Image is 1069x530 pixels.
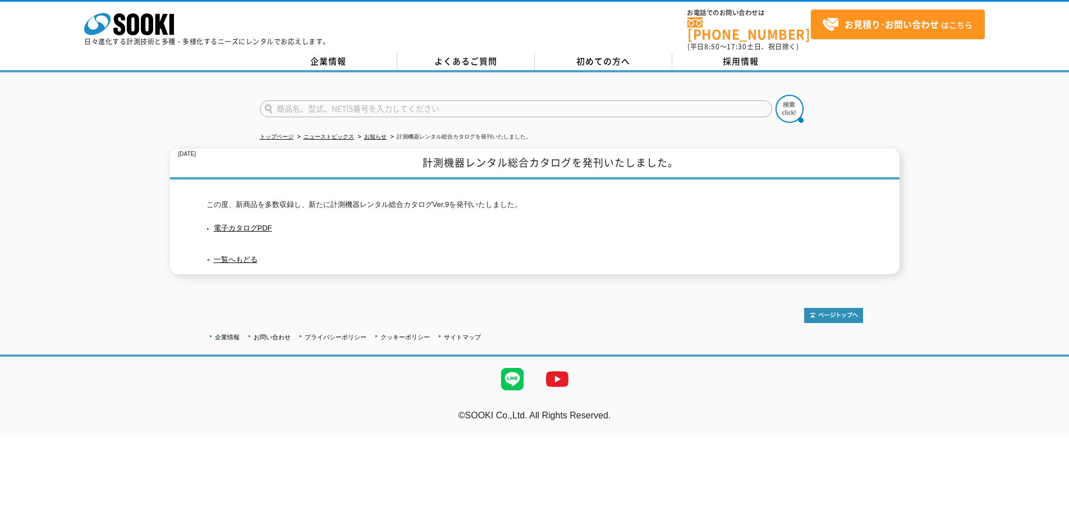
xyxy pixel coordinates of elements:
[304,133,354,140] a: ニューストピックス
[490,357,535,402] img: LINE
[704,42,720,52] span: 8:50
[822,16,972,33] span: はこちら
[364,133,387,140] a: お知らせ
[260,53,397,70] a: 企業情報
[535,53,672,70] a: 初めての方へ
[727,42,747,52] span: 17:30
[687,10,811,16] span: お電話でのお問い合わせは
[215,334,240,340] a: 企業情報
[776,95,804,123] img: btn_search.png
[260,133,293,140] a: トップページ
[207,224,272,232] a: 電子カタログPDF
[178,149,196,160] p: [DATE]
[84,38,330,45] p: 日々進化する計測技術と多種・多様化するニーズにレンタルでお応えします。
[845,17,939,31] strong: お見積り･お問い合わせ
[388,131,531,143] li: 計測機器レンタル総合カタログを発刊いたしました。
[1026,422,1069,432] a: テストMail
[687,17,811,40] a: [PHONE_NUMBER]
[672,53,810,70] a: 採用情報
[397,53,535,70] a: よくあるご質問
[535,357,580,402] img: YouTube
[576,55,630,67] span: 初めての方へ
[687,42,799,52] span: (平日 ～ 土日、祝日除く)
[207,199,863,211] p: この度、新商品を多数収録し、新たに計測機器レンタル総合カタログVer.9を発刊いたしました。
[305,334,366,340] a: プライバシーポリシー
[254,334,291,340] a: お問い合わせ
[804,308,863,323] img: トップページへ
[170,149,900,179] h1: 計測機器レンタル総合カタログを発刊いたしました。
[444,334,481,340] a: サイトマップ
[811,10,985,39] a: お見積り･お問い合わせはこちら
[380,334,430,340] a: クッキーポリシー
[260,100,772,117] input: 商品名、型式、NETIS番号を入力してください
[214,255,258,264] a: 一覧へもどる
